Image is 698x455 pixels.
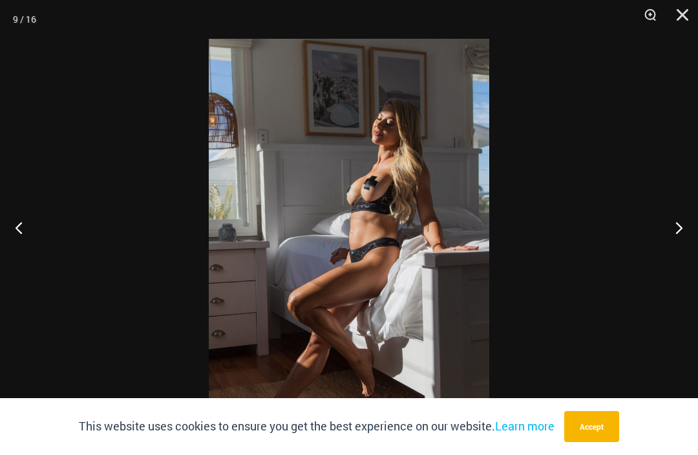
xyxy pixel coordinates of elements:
a: Learn more [495,418,555,434]
div: 9 / 16 [13,10,36,29]
button: Next [650,195,698,260]
p: This website uses cookies to ensure you get the best experience on our website. [79,417,555,436]
button: Accept [564,411,619,442]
